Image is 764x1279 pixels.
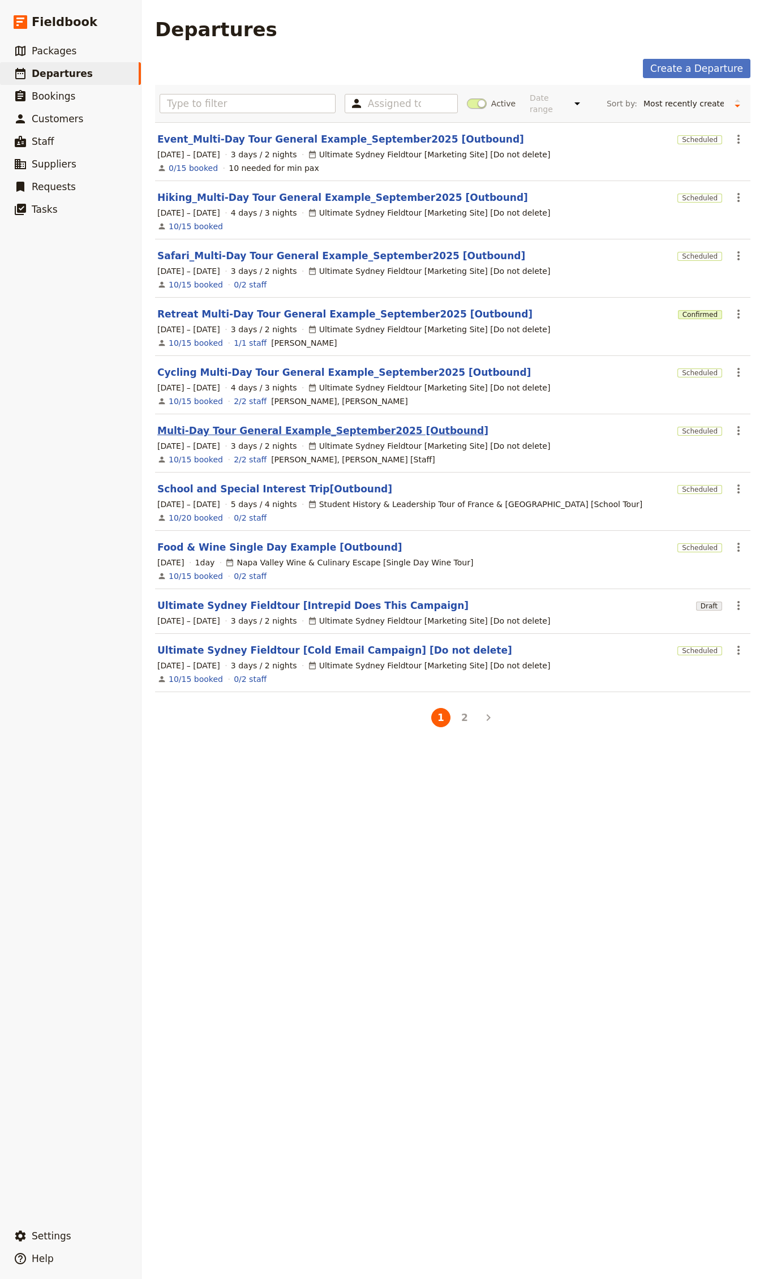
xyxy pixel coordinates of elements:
[157,249,525,263] a: Safari_Multi-Day Tour General Example_September2025 [Outbound]
[157,482,392,496] a: School and Special Interest Trip[Outbound]
[234,512,267,523] a: 0/2 staff
[157,660,220,671] span: [DATE] – [DATE]
[729,538,748,557] button: Actions
[157,557,184,568] span: [DATE]
[677,252,722,261] span: Scheduled
[157,149,220,160] span: [DATE] – [DATE]
[677,427,722,436] span: Scheduled
[729,363,748,382] button: Actions
[729,246,748,265] button: Actions
[169,454,223,465] a: View the bookings for this departure
[169,162,218,174] a: View the bookings for this departure
[157,324,220,335] span: [DATE] – [DATE]
[195,557,215,568] span: 1 day
[231,615,297,626] span: 3 days / 2 nights
[677,485,722,494] span: Scheduled
[229,162,319,174] div: 10 needed for min pax
[607,98,637,109] span: Sort by:
[308,207,551,218] div: Ultimate Sydney Fieldtour [Marketing Site] [Do not delete]
[729,95,746,112] button: Change sort direction
[271,454,435,465] span: Silvana, Dwight Schrute [Staff]
[308,499,643,510] div: Student History & Leadership Tour of France & [GEOGRAPHIC_DATA] [School Tour]
[32,1253,54,1264] span: Help
[32,91,75,102] span: Bookings
[231,440,297,452] span: 3 days / 2 nights
[231,207,297,218] span: 4 days / 3 nights
[32,204,58,215] span: Tasks
[169,279,223,290] a: View the bookings for this departure
[455,708,474,727] button: 2
[643,59,750,78] a: Create a Departure
[157,540,402,554] a: Food & Wine Single Day Example [Outbound]
[491,98,516,109] span: Active
[638,95,729,112] select: Sort by:
[157,307,533,321] a: Retreat Multi-Day Tour General Example_September2025 [Outbound]
[32,14,97,31] span: Fieldbook
[696,602,722,611] span: Draft
[234,396,267,407] a: 2/2 staff
[157,424,488,437] a: Multi-Day Tour General Example_September2025 [Outbound]
[231,265,297,277] span: 3 days / 2 nights
[729,421,748,440] button: Actions
[157,599,469,612] a: Ultimate Sydney Fieldtour [Intrepid Does This Campaign]
[157,132,524,146] a: Event_Multi-Day Tour General Example_September2025 [Outbound]
[234,570,267,582] a: 0/2 staff
[729,596,748,615] button: Actions
[169,337,223,349] a: View the bookings for this departure
[157,382,220,393] span: [DATE] – [DATE]
[729,188,748,207] button: Actions
[234,454,267,465] a: 2/2 staff
[155,18,277,41] h1: Departures
[271,337,337,349] span: Silvana
[169,512,223,523] a: View the bookings for this departure
[169,221,223,232] a: View the bookings for this departure
[308,440,551,452] div: Ultimate Sydney Fieldtour [Marketing Site] [Do not delete]
[32,1230,71,1242] span: Settings
[729,304,748,324] button: Actions
[234,673,267,685] a: 0/2 staff
[308,660,551,671] div: Ultimate Sydney Fieldtour [Marketing Site] [Do not delete]
[169,396,223,407] a: View the bookings for this departure
[32,45,76,57] span: Packages
[271,396,408,407] span: Silvana, Pam Beesly
[231,382,297,393] span: 4 days / 3 nights
[231,324,297,335] span: 3 days / 2 nights
[157,440,220,452] span: [DATE] – [DATE]
[677,646,722,655] span: Scheduled
[405,706,500,729] ul: Pagination
[677,543,722,552] span: Scheduled
[308,615,551,626] div: Ultimate Sydney Fieldtour [Marketing Site] [Do not delete]
[431,708,450,727] button: 1
[157,265,220,277] span: [DATE] – [DATE]
[678,310,722,319] span: Confirmed
[169,673,223,685] a: View the bookings for this departure
[157,191,528,204] a: Hiking_Multi-Day Tour General Example_September2025 [Outbound]
[231,499,297,510] span: 5 days / 4 nights
[157,499,220,510] span: [DATE] – [DATE]
[157,207,220,218] span: [DATE] – [DATE]
[308,324,551,335] div: Ultimate Sydney Fieldtour [Marketing Site] [Do not delete]
[169,570,223,582] a: View the bookings for this departure
[225,557,473,568] div: Napa Valley Wine & Culinary Escape [Single Day Wine Tour]
[157,643,512,657] a: Ultimate Sydney Fieldtour [Cold Email Campaign] [Do not delete]
[234,279,267,290] a: 0/2 staff
[234,337,267,349] a: 1/1 staff
[160,94,336,113] input: Type to filter
[729,479,748,499] button: Actions
[308,265,551,277] div: Ultimate Sydney Fieldtour [Marketing Site] [Do not delete]
[368,97,421,110] input: Assigned to
[479,708,498,727] button: Next
[729,641,748,660] button: Actions
[231,149,297,160] span: 3 days / 2 nights
[308,382,551,393] div: Ultimate Sydney Fieldtour [Marketing Site] [Do not delete]
[231,660,297,671] span: 3 days / 2 nights
[32,136,54,147] span: Staff
[308,149,551,160] div: Ultimate Sydney Fieldtour [Marketing Site] [Do not delete]
[157,615,220,626] span: [DATE] – [DATE]
[157,366,531,379] a: Cycling Multi-Day Tour General Example_September2025 [Outbound]
[32,113,83,125] span: Customers
[677,135,722,144] span: Scheduled
[32,181,76,192] span: Requests
[32,158,76,170] span: Suppliers
[677,194,722,203] span: Scheduled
